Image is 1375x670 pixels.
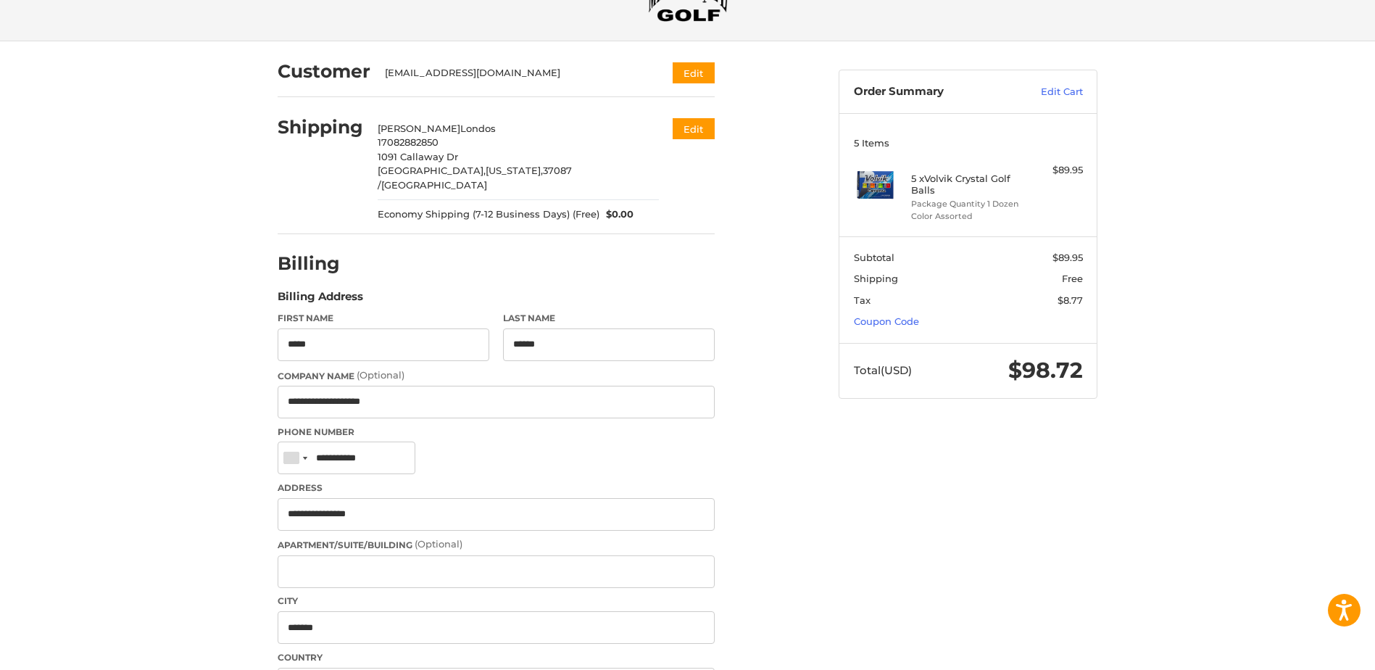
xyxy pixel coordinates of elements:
[911,198,1022,210] li: Package Quantity 1 Dozen
[278,651,715,664] label: Country
[278,368,715,383] label: Company Name
[1052,252,1083,263] span: $89.95
[911,173,1022,197] h4: 5 x Volvik Crystal Golf Balls
[378,136,439,148] span: 17082882850
[278,116,363,138] h2: Shipping
[357,369,404,381] small: (Optional)
[1008,357,1083,384] span: $98.72
[378,151,458,162] span: 1091 Callaway Dr
[278,426,715,439] label: Phone Number
[460,123,496,134] span: Londos
[378,207,599,222] span: Economy Shipping (7-12 Business Days) (Free)
[278,252,362,275] h2: Billing
[1062,273,1083,284] span: Free
[378,123,460,134] span: [PERSON_NAME]
[278,595,715,608] label: City
[278,481,715,495] label: Address
[381,179,487,191] span: [GEOGRAPHIC_DATA]
[911,210,1022,223] li: Color Assorted
[486,165,543,176] span: [US_STATE],
[385,66,645,80] div: [EMAIL_ADDRESS][DOMAIN_NAME]
[415,538,462,550] small: (Optional)
[1058,294,1083,306] span: $8.77
[854,85,1010,99] h3: Order Summary
[278,312,489,325] label: First Name
[673,62,715,83] button: Edit
[1026,163,1083,178] div: $89.95
[278,60,370,83] h2: Customer
[1010,85,1083,99] a: Edit Cart
[854,315,919,327] a: Coupon Code
[854,273,898,284] span: Shipping
[378,165,572,191] span: 37087 /
[854,294,871,306] span: Tax
[854,252,894,263] span: Subtotal
[503,312,715,325] label: Last Name
[599,207,634,222] span: $0.00
[673,118,715,139] button: Edit
[378,165,486,176] span: [GEOGRAPHIC_DATA],
[854,363,912,377] span: Total (USD)
[278,289,363,312] legend: Billing Address
[854,137,1083,149] h3: 5 Items
[1255,631,1375,670] iframe: Google Customer Reviews
[278,537,715,552] label: Apartment/Suite/Building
